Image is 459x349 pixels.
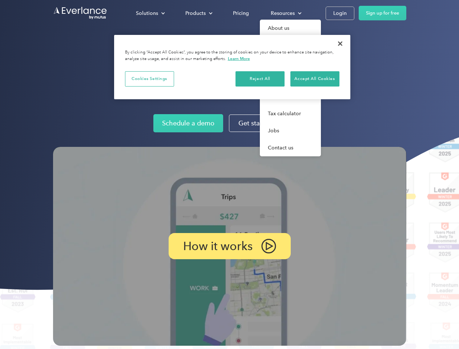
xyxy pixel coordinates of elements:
a: Schedule a demo [153,114,223,132]
button: Reject All [235,71,285,87]
a: Sign up for free [359,6,406,20]
div: By clicking “Accept All Cookies”, you agree to the storing of cookies on your device to enhance s... [125,49,339,62]
div: Solutions [129,7,171,20]
a: Login [326,7,354,20]
a: Go to homepage [53,6,108,20]
button: Cookies Settings [125,71,174,87]
a: Get started for free [229,115,306,132]
div: Products [178,7,218,20]
a: Pricing [226,7,256,20]
a: Tax calculator [260,105,321,122]
input: Submit [53,43,90,59]
nav: Resources [260,20,321,156]
a: Contact us [260,139,321,156]
a: Jobs [260,122,321,139]
div: Resources [263,7,307,20]
a: About us [260,20,321,37]
button: Accept All Cookies [290,71,339,87]
button: Close [332,36,348,52]
div: Pricing [233,9,249,18]
div: Resources [271,9,295,18]
a: More information about your privacy, opens in a new tab [228,56,250,61]
p: How it works [183,242,253,250]
div: Products [185,9,206,18]
div: Login [333,9,347,18]
div: Privacy [114,35,350,99]
div: Solutions [136,9,158,18]
div: Cookie banner [114,35,350,99]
